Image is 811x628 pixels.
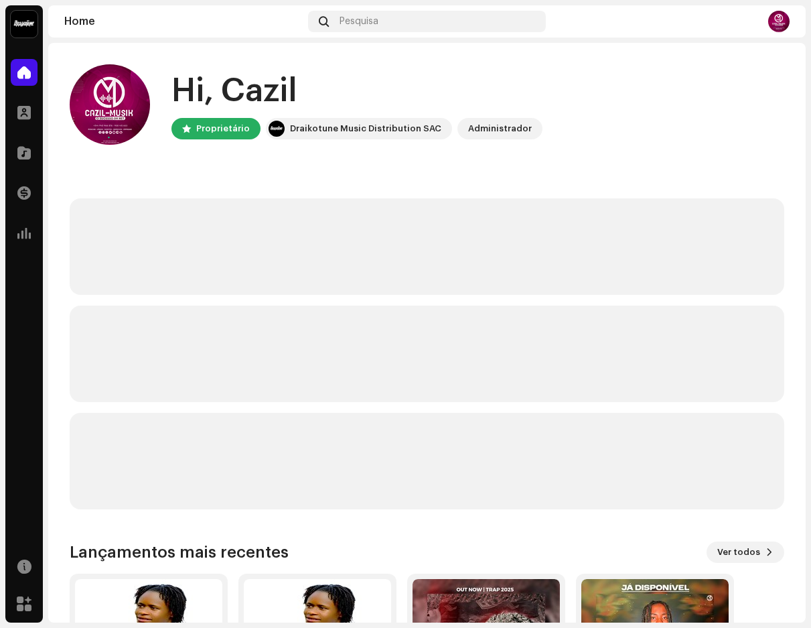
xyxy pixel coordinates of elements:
div: Administrador [468,121,532,137]
img: 10370c6a-d0e2-4592-b8a2-38f444b0ca44 [11,11,38,38]
img: c760e724-6c9f-400d-a1e9-56d10e04e1a5 [768,11,790,32]
button: Ver todos [707,542,784,563]
div: Draikotune Music Distribution SAC [290,121,441,137]
span: Ver todos [717,539,760,566]
div: Hi, Cazil [171,70,542,113]
h3: Lançamentos mais recentes [70,542,289,563]
div: Proprietário [196,121,250,137]
img: c760e724-6c9f-400d-a1e9-56d10e04e1a5 [70,64,150,145]
img: 10370c6a-d0e2-4592-b8a2-38f444b0ca44 [269,121,285,137]
div: Home [64,16,303,27]
span: Pesquisa [340,16,378,27]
